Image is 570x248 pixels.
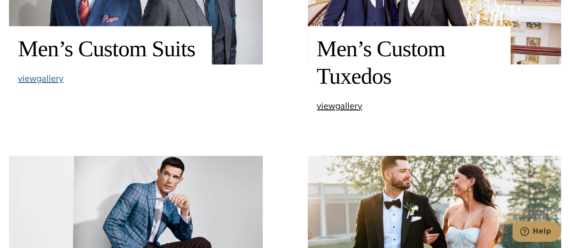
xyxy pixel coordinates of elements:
[512,221,561,243] iframe: Opens a widget where you can chat to one of our agents
[18,74,64,83] a: viewgallery
[317,101,362,111] a: viewgallery
[317,99,362,113] span: view gallery
[18,35,203,63] h2: Men’s Custom Suits
[317,35,502,90] h2: Men’s Custom Tuxedos
[18,72,64,85] span: view gallery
